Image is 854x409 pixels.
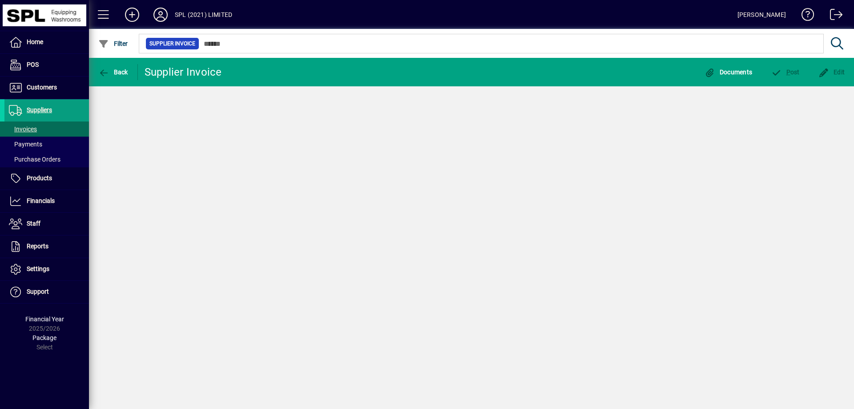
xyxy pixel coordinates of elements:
[32,334,56,341] span: Package
[25,316,64,323] span: Financial Year
[27,265,49,272] span: Settings
[27,220,40,227] span: Staff
[149,39,195,48] span: Supplier Invoice
[96,36,130,52] button: Filter
[702,64,754,80] button: Documents
[27,38,43,45] span: Home
[27,197,55,204] span: Financials
[786,69,790,76] span: P
[98,40,128,47] span: Filter
[9,156,60,163] span: Purchase Orders
[737,8,786,22] div: [PERSON_NAME]
[4,54,89,76] a: POS
[4,235,89,258] a: Reports
[4,121,89,137] a: Invoices
[818,69,845,76] span: Edit
[4,281,89,303] a: Support
[4,258,89,280] a: Settings
[4,137,89,152] a: Payments
[118,7,146,23] button: Add
[4,31,89,53] a: Home
[9,126,37,133] span: Invoices
[146,7,175,23] button: Profile
[795,2,814,31] a: Knowledge Base
[27,243,48,250] span: Reports
[4,213,89,235] a: Staff
[4,190,89,212] a: Financials
[27,288,49,295] span: Support
[98,69,128,76] span: Back
[27,106,52,113] span: Suppliers
[4,167,89,190] a: Products
[769,64,802,80] button: Post
[27,174,52,182] span: Products
[771,69,800,76] span: ost
[704,69,752,76] span: Documents
[816,64,847,80] button: Edit
[9,141,42,148] span: Payments
[96,64,130,80] button: Back
[4,77,89,99] a: Customers
[145,65,222,79] div: Supplier Invoice
[27,61,39,68] span: POS
[175,8,232,22] div: SPL (2021) LIMITED
[4,152,89,167] a: Purchase Orders
[823,2,843,31] a: Logout
[89,64,138,80] app-page-header-button: Back
[27,84,57,91] span: Customers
